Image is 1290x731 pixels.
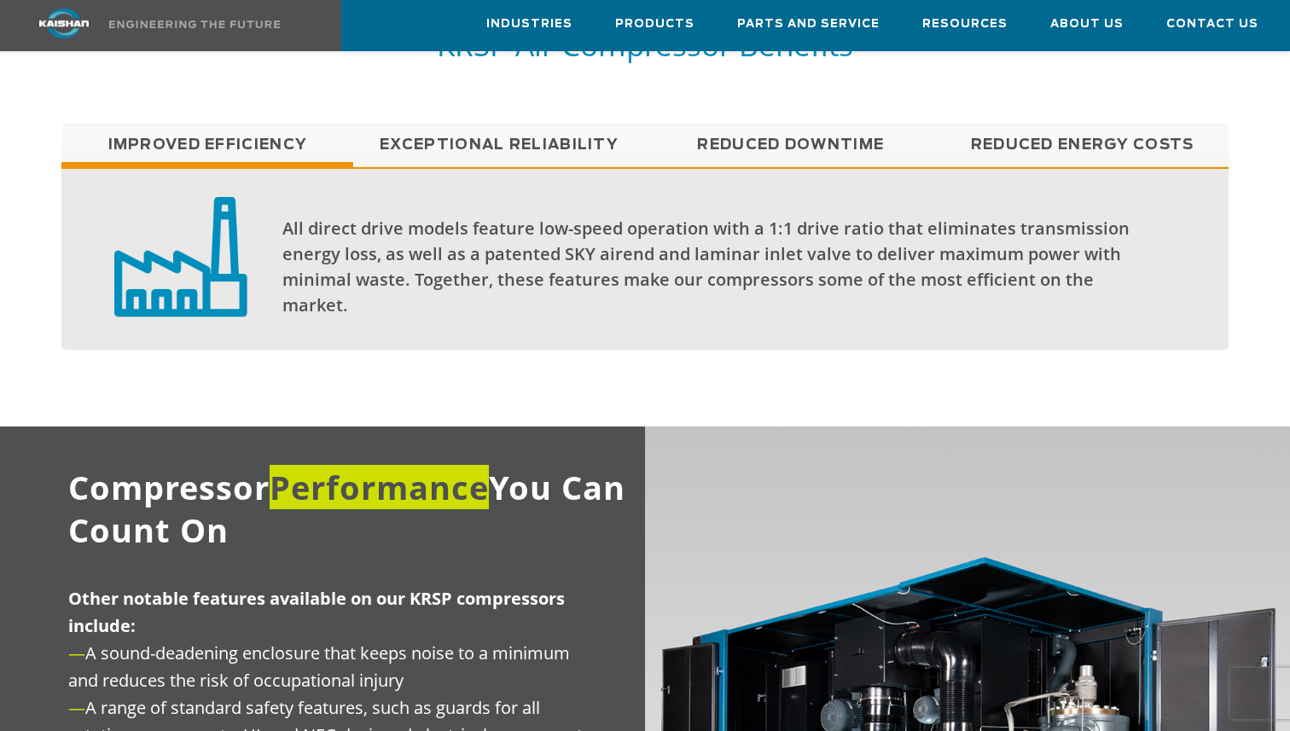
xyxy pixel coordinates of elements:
[922,15,1008,34] span: Resources
[737,15,880,34] span: Parts and Service
[937,124,1229,166] a: Reduced Energy Costs
[68,465,625,552] span: Compressor You Can Count On
[114,194,247,317] img: low capital investment badge
[1050,1,1124,47] a: About Us
[737,1,880,47] a: Parts and Service
[615,1,694,47] a: Products
[68,641,85,664] span: —
[61,167,1228,350] div: Improved Efficiency
[615,15,694,34] span: Products
[486,15,572,34] span: Industries
[61,124,353,166] a: Improved Efficiency
[282,216,1131,318] div: All direct drive models feature low-speed operation with a 1:1 drive ratio that eliminates transm...
[486,1,572,47] a: Industries
[353,124,645,166] a: Exceptional reliability
[1050,15,1124,34] span: About Us
[1166,1,1258,47] a: Contact Us
[922,1,1008,47] a: Resources
[61,26,1228,64] h5: KRSP Air Compressor Benefits
[645,124,937,166] a: Reduced Downtime
[109,20,280,28] img: Engineering the future
[68,696,85,719] span: —
[68,587,565,637] span: Other notable features available on our KRSP compressors include:
[270,465,489,509] span: Performance
[1166,15,1258,34] span: Contact Us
